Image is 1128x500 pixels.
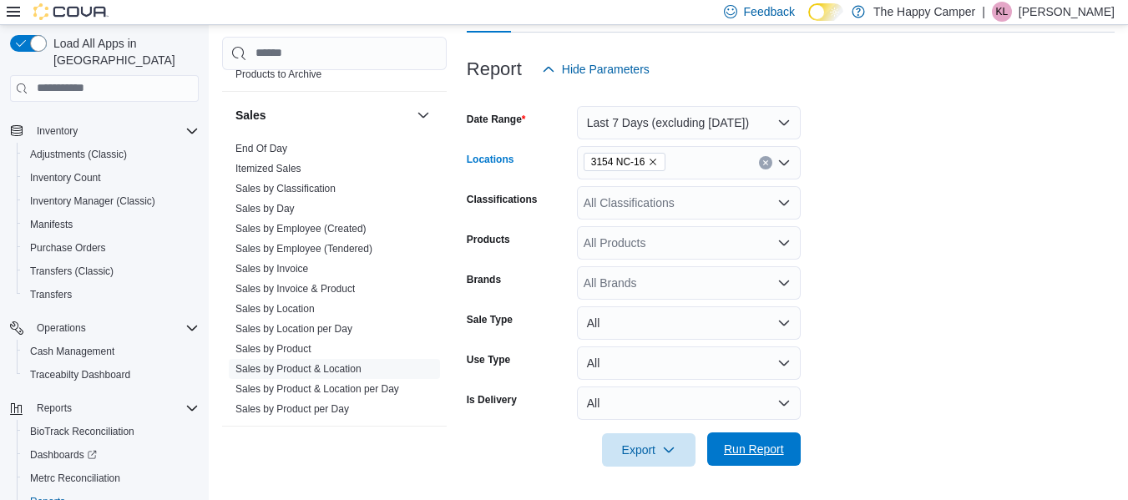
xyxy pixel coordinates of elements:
a: Sales by Product per Day [235,403,349,415]
span: Products to Archive [235,68,321,81]
button: Taxes [413,440,433,460]
a: Itemized Sales [235,163,301,174]
button: Open list of options [777,236,791,250]
a: Inventory Count [23,168,108,188]
span: BioTrack Reconciliation [23,422,199,442]
a: Transfers (Classic) [23,261,120,281]
span: Reports [30,398,199,418]
button: Sales [235,107,410,124]
label: Is Delivery [467,393,517,407]
button: Adjustments (Classic) [17,143,205,166]
div: Sales [222,139,447,426]
span: Transfers (Classic) [30,265,114,278]
button: Hide Parameters [535,53,656,86]
span: Sales by Classification [235,182,336,195]
button: Inventory Manager (Classic) [17,189,205,213]
p: The Happy Camper [873,2,975,22]
span: Operations [30,318,199,338]
label: Brands [467,273,501,286]
span: 3154 NC-16 [591,154,645,170]
span: Dashboards [23,445,199,465]
a: Purchase Orders [23,238,113,258]
span: Sales by Invoice & Product [235,282,355,295]
span: Transfers (Classic) [23,261,199,281]
a: Transfers [23,285,78,305]
button: Manifests [17,213,205,236]
button: Operations [30,318,93,338]
span: Inventory Count [23,168,199,188]
a: Sales by Employee (Created) [235,223,367,235]
p: | [982,2,985,22]
span: Sales by Product per Day [235,402,349,416]
span: Sales by Employee (Created) [235,222,367,235]
label: Locations [467,153,514,166]
a: Metrc Reconciliation [23,468,127,488]
a: Manifests [23,215,79,235]
a: Sales by Invoice & Product [235,283,355,295]
button: Clear input [759,156,772,169]
input: Dark Mode [808,3,843,21]
span: Sales by Location per Day [235,322,352,336]
label: Classifications [467,193,538,206]
button: All [577,306,801,340]
span: Purchase Orders [23,238,199,258]
span: Operations [37,321,86,335]
span: Sales by Employee (Tendered) [235,242,372,255]
a: Traceabilty Dashboard [23,365,137,385]
a: Sales by Day [235,203,295,215]
span: Traceabilty Dashboard [23,365,199,385]
h3: Sales [235,107,266,124]
button: Inventory [30,121,84,141]
a: Products to Archive [235,68,321,80]
button: Taxes [235,442,410,458]
button: All [577,386,801,420]
a: Sales by Product & Location per Day [235,383,399,395]
span: Manifests [23,215,199,235]
h3: Report [467,59,522,79]
span: Sales by Product & Location [235,362,362,376]
a: Inventory Manager (Classic) [23,191,162,211]
a: Dashboards [23,445,104,465]
div: Krystin Lynch [992,2,1012,22]
span: Feedback [744,3,795,20]
a: BioTrack Reconciliation [23,422,141,442]
span: Sales by Product [235,342,311,356]
span: Manifests [30,218,73,231]
img: Cova [33,3,109,20]
a: Sales by Product & Location [235,363,362,375]
span: Inventory Count [30,171,101,184]
button: Inventory [3,119,205,143]
button: Open list of options [777,156,791,169]
a: Adjustments (Classic) [23,144,134,164]
label: Products [467,233,510,246]
span: Adjustments (Classic) [23,144,199,164]
button: Purchase Orders [17,236,205,260]
span: Transfers [30,288,72,301]
button: Traceabilty Dashboard [17,363,205,386]
span: KL [996,2,1009,22]
a: End Of Day [235,143,287,154]
button: Remove 3154 NC-16 from selection in this group [648,157,658,167]
button: Inventory Count [17,166,205,189]
span: Inventory [37,124,78,138]
a: Cash Management [23,341,121,361]
span: Inventory Manager (Classic) [23,191,199,211]
span: Dashboards [30,448,97,462]
a: Sales by Location [235,303,315,315]
p: [PERSON_NAME] [1019,2,1115,22]
a: Sales by Product [235,343,311,355]
span: Purchase Orders [30,241,106,255]
span: Inventory [30,121,199,141]
h3: Taxes [235,442,268,458]
a: Sales by Invoice [235,263,308,275]
a: Sales by Classification [235,183,336,194]
button: All [577,346,801,380]
span: Hide Parameters [562,61,650,78]
button: Sales [413,105,433,125]
button: Last 7 Days (excluding [DATE]) [577,106,801,139]
a: Sales by Employee (Tendered) [235,243,372,255]
button: Run Report [707,432,801,466]
button: Transfers (Classic) [17,260,205,283]
span: Cash Management [23,341,199,361]
button: Cash Management [17,340,205,363]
